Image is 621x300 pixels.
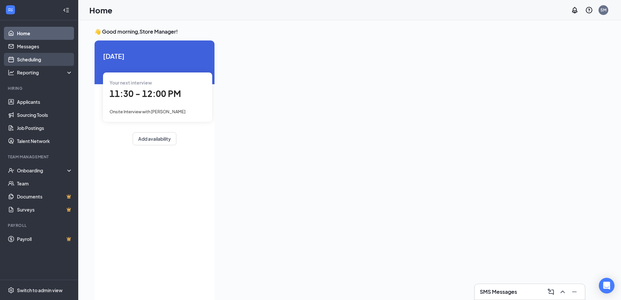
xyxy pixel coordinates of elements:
a: DocumentsCrown [17,190,73,203]
svg: ComposeMessage [547,288,555,296]
svg: Minimize [570,288,578,296]
button: Minimize [569,287,580,297]
a: SurveysCrown [17,203,73,216]
span: Your next interview [110,80,152,86]
button: ComposeMessage [546,287,556,297]
h3: SMS Messages [480,288,517,295]
span: Onsite Interview with [PERSON_NAME] [110,109,185,114]
h3: 👋 Good morning, Store Manager ! [95,28,585,35]
span: 11:30 - 12:00 PM [110,88,181,99]
svg: UserCheck [8,167,14,174]
div: Payroll [8,223,71,228]
div: Hiring [8,86,71,91]
div: SM [600,7,606,13]
a: Applicants [17,95,73,108]
a: Talent Network [17,134,73,148]
a: Home [17,27,73,40]
button: Add availability [133,132,176,145]
svg: Settings [8,287,14,293]
button: ChevronUp [557,287,568,297]
a: Messages [17,40,73,53]
a: Team [17,177,73,190]
div: Open Intercom Messenger [599,278,614,293]
h1: Home [89,5,112,16]
span: [DATE] [103,51,206,61]
a: Job Postings [17,121,73,134]
div: Onboarding [17,167,67,174]
a: PayrollCrown [17,232,73,245]
a: Sourcing Tools [17,108,73,121]
a: Scheduling [17,53,73,66]
div: Switch to admin view [17,287,63,293]
div: Team Management [8,154,71,160]
svg: Analysis [8,69,14,76]
svg: WorkstreamLogo [7,7,14,13]
div: Reporting [17,69,73,76]
svg: ChevronUp [559,288,567,296]
svg: Notifications [571,6,579,14]
svg: Collapse [63,7,69,13]
svg: QuestionInfo [585,6,593,14]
